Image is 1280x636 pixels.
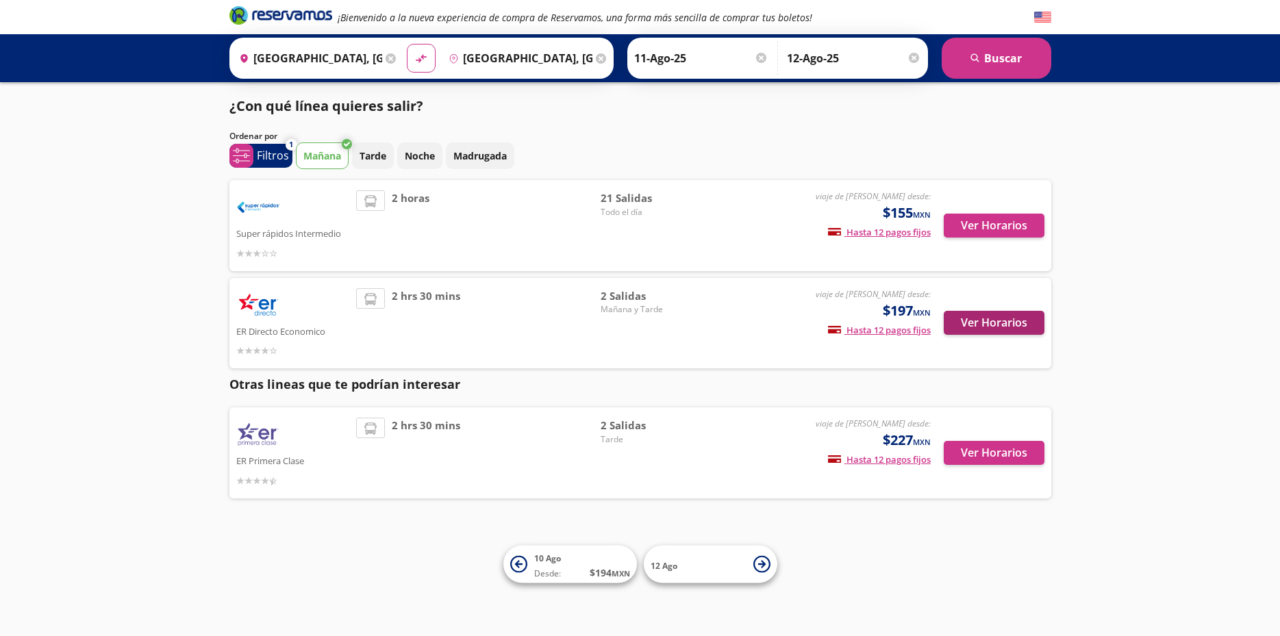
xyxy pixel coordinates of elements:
[392,288,460,359] span: 2 hrs 30 mins
[913,437,931,447] small: MXN
[236,418,281,452] img: ER Primera Clase
[944,214,1044,238] button: Ver Horarios
[229,5,332,25] i: Brand Logo
[913,209,931,220] small: MXN
[644,546,777,583] button: 12 Ago
[453,149,507,163] p: Madrugada
[944,441,1044,465] button: Ver Horarios
[828,226,931,238] span: Hasta 12 pagos fijos
[236,190,281,225] img: Super rápidos Intermedio
[236,322,350,339] p: ER Directo Economico
[634,41,768,75] input: Elegir Fecha
[883,203,931,223] span: $155
[601,288,697,304] span: 2 Salidas
[816,190,931,202] em: viaje de [PERSON_NAME] desde:
[229,375,1051,394] p: Otras lineas que te podrían interesar
[883,430,931,450] span: $227
[503,546,637,583] button: 10 AgoDesde:$194MXN
[590,565,630,580] span: $ 194
[296,142,349,169] button: Mañana
[392,418,460,488] span: 2 hrs 30 mins
[944,311,1044,335] button: Ver Horarios
[534,552,561,564] span: 10 Ago
[405,149,435,163] p: Noche
[816,288,931,300] em: viaje de [PERSON_NAME] desde:
[601,190,697,206] span: 21 Salidas
[338,11,812,24] em: ¡Bienvenido a la nueva experiencia de compra de Reservamos, una forma más sencilla de comprar tus...
[534,568,561,580] span: Desde:
[229,96,423,116] p: ¿Con qué línea quieres salir?
[289,139,293,151] span: 1
[352,142,394,169] button: Tarde
[234,41,383,75] input: Buscar Origen
[236,288,281,322] img: ER Directo Economico
[601,206,697,218] span: Todo el día
[883,301,931,321] span: $197
[601,303,697,316] span: Mañana y Tarde
[257,147,289,164] p: Filtros
[828,324,931,336] span: Hasta 12 pagos fijos
[397,142,442,169] button: Noche
[229,5,332,29] a: Brand Logo
[651,559,677,571] span: 12 Ago
[236,452,350,468] p: ER Primera Clase
[229,130,277,142] p: Ordenar por
[446,142,514,169] button: Madrugada
[443,41,592,75] input: Buscar Destino
[816,418,931,429] em: viaje de [PERSON_NAME] desde:
[601,418,697,433] span: 2 Salidas
[787,41,921,75] input: Opcional
[1034,9,1051,26] button: English
[913,307,931,318] small: MXN
[229,144,292,168] button: 1Filtros
[392,190,429,261] span: 2 horas
[236,225,350,241] p: Super rápidos Intermedio
[828,453,931,466] span: Hasta 12 pagos fijos
[942,38,1051,79] button: Buscar
[303,149,341,163] p: Mañana
[612,568,630,578] small: MXN
[360,149,386,163] p: Tarde
[601,433,697,446] span: Tarde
